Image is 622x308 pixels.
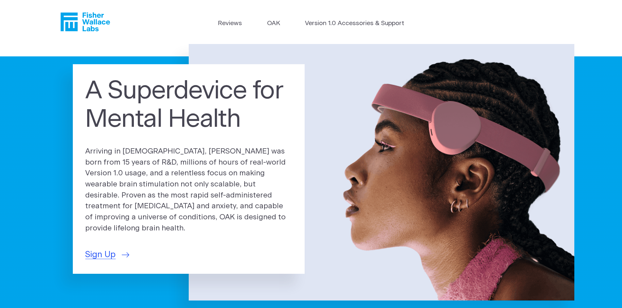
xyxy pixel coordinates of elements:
a: OAK [267,19,280,28]
span: Sign Up [85,248,116,261]
a: Version 1.0 Accessories & Support [305,19,404,28]
a: Sign Up [85,248,129,261]
p: Arriving in [DEMOGRAPHIC_DATA], [PERSON_NAME] was born from 15 years of R&D, millions of hours of... [85,146,292,234]
a: Reviews [218,19,242,28]
a: Fisher Wallace [60,12,110,31]
h1: A Superdevice for Mental Health [85,77,292,134]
